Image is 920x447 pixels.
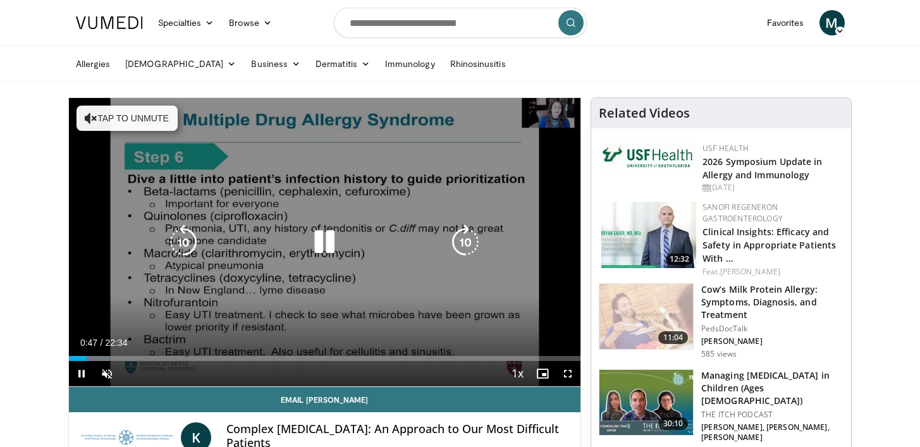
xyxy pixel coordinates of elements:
[601,202,696,268] a: 12:32
[443,51,513,77] a: Rhinosinusitis
[702,143,749,154] a: USF Health
[701,349,737,359] p: 585 views
[702,266,841,278] div: Feat.
[555,361,580,386] button: Fullscreen
[658,331,689,344] span: 11:04
[720,266,780,277] a: [PERSON_NAME]
[308,51,377,77] a: Dermatitis
[601,143,696,171] img: 6ba8804a-8538-4002-95e7-a8f8012d4a11.png.150x105_q85_autocrop_double_scale_upscale_version-0.2.jpg
[701,422,843,443] p: [PERSON_NAME], [PERSON_NAME], [PERSON_NAME]
[94,361,120,386] button: Unmute
[69,356,581,361] div: Progress Bar
[334,8,587,38] input: Search topics, interventions
[243,51,308,77] a: Business
[702,226,836,264] a: Clinical Insights: Efficacy and Safety in Appropriate Patients With …
[601,202,696,268] img: bf9ce42c-6823-4735-9d6f-bc9dbebbcf2c.png.150x105_q85_crop-smart_upscale.jpg
[69,98,581,387] video-js: Video Player
[819,10,845,35] a: M
[69,387,581,412] a: Email [PERSON_NAME]
[105,338,127,348] span: 22:34
[599,106,690,121] h4: Related Videos
[599,284,693,350] img: a277380e-40b7-4f15-ab00-788b20d9d5d9.150x105_q85_crop-smart_upscale.jpg
[599,370,693,436] img: dda491a2-e90c-44a0-a652-cc848be6698a.150x105_q85_crop-smart_upscale.jpg
[701,369,843,407] h3: Managing [MEDICAL_DATA] in Children (Ages [DEMOGRAPHIC_DATA])
[701,283,843,321] h3: Cow’s Milk Protein Allergy: Symptoms, Diagnosis, and Treatment
[118,51,243,77] a: [DEMOGRAPHIC_DATA]
[701,410,843,420] p: THE ITCH PODCAST
[759,10,812,35] a: Favorites
[702,182,841,193] div: [DATE]
[150,10,222,35] a: Specialties
[701,336,843,346] p: [PERSON_NAME]
[658,417,689,430] span: 30:10
[221,10,279,35] a: Browse
[80,338,97,348] span: 0:47
[599,283,843,359] a: 11:04 Cow’s Milk Protein Allergy: Symptoms, Diagnosis, and Treatment PedsDocTalk [PERSON_NAME] 58...
[68,51,118,77] a: Allergies
[101,338,103,348] span: /
[505,361,530,386] button: Playback Rate
[702,156,822,181] a: 2026 Symposium Update in Allergy and Immunology
[377,51,443,77] a: Immunology
[666,254,693,265] span: 12:32
[69,361,94,386] button: Pause
[76,16,143,29] img: VuMedi Logo
[701,324,843,334] p: PedsDocTalk
[77,106,178,131] button: Tap to unmute
[702,202,783,224] a: Sanofi Regeneron Gastroenterology
[530,361,555,386] button: Enable picture-in-picture mode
